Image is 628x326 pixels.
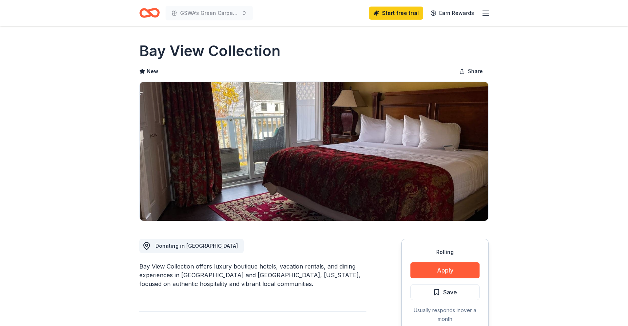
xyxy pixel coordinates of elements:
button: GSWA’s Green Carpet Gala & Silent Auction [166,6,253,20]
button: Apply [410,262,480,278]
a: Home [139,4,160,21]
span: Save [443,287,457,297]
span: Share [468,67,483,76]
span: New [147,67,158,76]
div: Bay View Collection offers luxury boutique hotels, vacation rentals, and dining experiences in [G... [139,262,366,288]
a: Start free trial [369,7,423,20]
a: Earn Rewards [426,7,478,20]
h1: Bay View Collection [139,41,281,61]
div: Usually responds in over a month [410,306,480,323]
div: Rolling [410,248,480,257]
img: Image for Bay View Collection [140,82,488,221]
span: Donating in [GEOGRAPHIC_DATA] [155,243,238,249]
span: GSWA’s Green Carpet Gala & Silent Auction [180,9,238,17]
button: Save [410,284,480,300]
button: Share [453,64,489,79]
